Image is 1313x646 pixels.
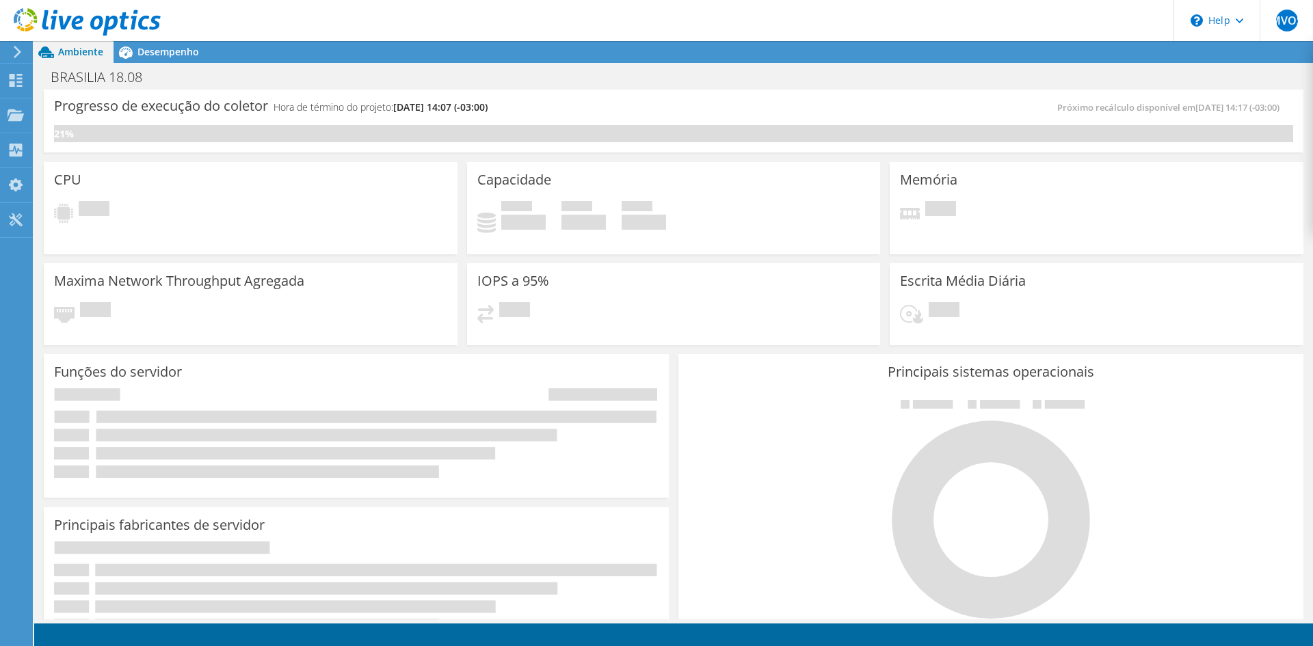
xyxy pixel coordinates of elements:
[54,172,81,187] h3: CPU
[689,364,1293,379] h3: Principais sistemas operacionais
[477,172,551,187] h3: Capacidade
[1195,101,1279,113] span: [DATE] 14:17 (-03:00)
[622,215,666,230] h4: 0 GiB
[274,100,488,115] h4: Hora de término do projeto:
[499,302,530,321] span: Pendente
[137,45,199,58] span: Desempenho
[44,70,163,85] h1: BRASILIA 18.08
[501,201,532,215] span: Usado
[561,215,606,230] h4: 0 GiB
[80,302,111,321] span: Pendente
[393,100,488,113] span: [DATE] 14:07 (-03:00)
[54,364,182,379] h3: Funções do servidor
[501,215,546,230] h4: 0 GiB
[1191,14,1203,27] svg: \n
[54,517,265,533] h3: Principais fabricantes de servidor
[622,201,652,215] span: Total
[54,273,304,288] h3: Maxima Network Throughput Agregada
[477,273,549,288] h3: IOPS a 95%
[929,302,959,321] span: Pendente
[900,172,957,187] h3: Memória
[1057,101,1286,113] span: Próximo recálculo disponível em
[925,201,956,219] span: Pendente
[1276,10,1298,31] span: MVOS
[561,201,592,215] span: Disponível
[79,201,109,219] span: Pendente
[58,45,103,58] span: Ambiente
[900,273,1026,288] h3: Escrita Média Diária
